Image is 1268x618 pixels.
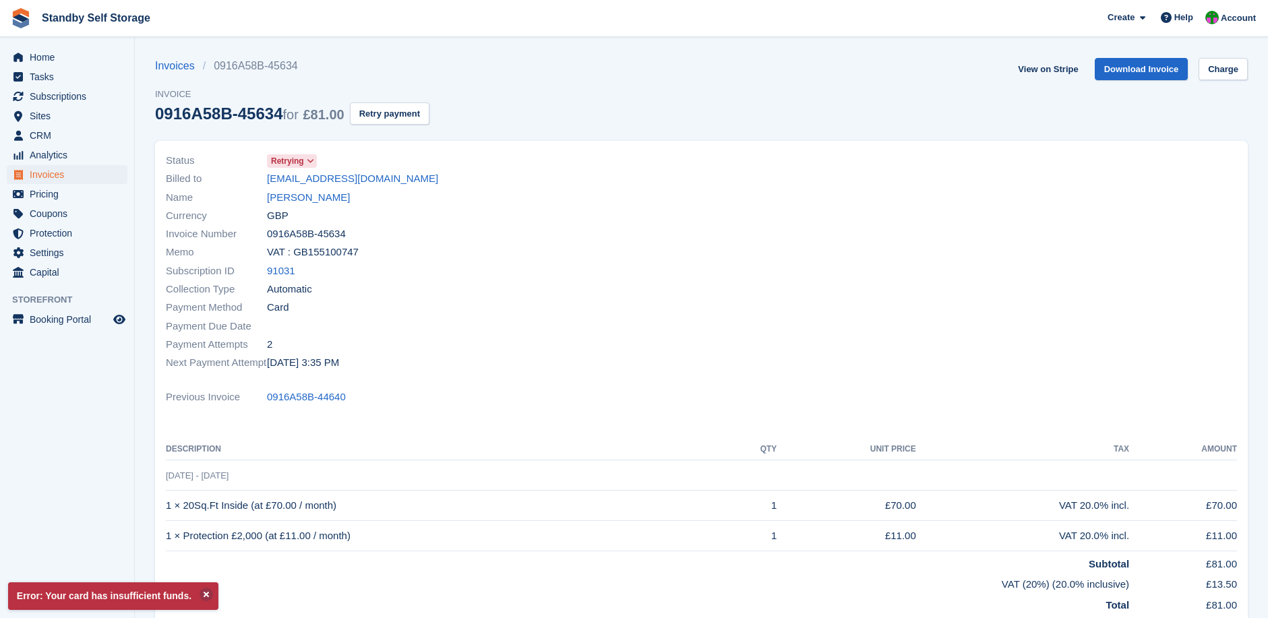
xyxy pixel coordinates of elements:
[267,390,346,405] a: 0916A58B-44640
[777,521,915,551] td: £11.00
[1199,58,1248,80] a: Charge
[1174,11,1193,24] span: Help
[267,208,289,224] span: GBP
[166,300,267,315] span: Payment Method
[30,48,111,67] span: Home
[30,106,111,125] span: Sites
[267,264,295,279] a: 91031
[30,243,111,262] span: Settings
[166,153,267,168] span: Status
[166,439,726,460] th: Description
[155,88,429,101] span: Invoice
[267,171,438,187] a: [EMAIL_ADDRESS][DOMAIN_NAME]
[7,67,127,86] a: menu
[267,190,350,206] a: [PERSON_NAME]
[282,107,298,122] span: for
[7,263,127,282] a: menu
[1013,58,1083,80] a: View on Stripe
[777,439,915,460] th: Unit Price
[8,582,218,610] p: Error: Your card has insufficient funds.
[7,185,127,204] a: menu
[30,87,111,106] span: Subscriptions
[1129,592,1237,613] td: £81.00
[7,243,127,262] a: menu
[166,470,229,481] span: [DATE] - [DATE]
[7,106,127,125] a: menu
[30,126,111,145] span: CRM
[271,155,304,167] span: Retrying
[166,521,726,551] td: 1 × Protection £2,000 (at £11.00 / month)
[166,337,267,352] span: Payment Attempts
[267,226,346,242] span: 0916A58B-45634
[1129,551,1237,571] td: £81.00
[777,491,915,521] td: £70.00
[1129,521,1237,551] td: £11.00
[7,310,127,329] a: menu
[166,390,267,405] span: Previous Invoice
[166,264,267,279] span: Subscription ID
[7,126,127,145] a: menu
[36,7,156,29] a: Standby Self Storage
[267,245,359,260] span: VAT : GB155100747
[166,319,267,334] span: Payment Due Date
[7,48,127,67] a: menu
[7,165,127,184] a: menu
[166,245,267,260] span: Memo
[30,146,111,164] span: Analytics
[166,491,726,521] td: 1 × 20Sq.Ft Inside (at £70.00 / month)
[30,224,111,243] span: Protection
[1129,439,1237,460] th: Amount
[267,337,272,352] span: 2
[267,355,339,371] time: 2025-08-19 14:35:53 UTC
[30,310,111,329] span: Booking Portal
[30,67,111,86] span: Tasks
[166,282,267,297] span: Collection Type
[267,282,312,297] span: Automatic
[726,491,777,521] td: 1
[726,521,777,551] td: 1
[7,87,127,106] a: menu
[1106,599,1129,611] strong: Total
[1221,11,1256,25] span: Account
[166,171,267,187] span: Billed to
[916,498,1129,514] div: VAT 20.0% incl.
[7,224,127,243] a: menu
[155,58,203,74] a: Invoices
[30,185,111,204] span: Pricing
[7,146,127,164] a: menu
[166,208,267,224] span: Currency
[1129,571,1237,592] td: £13.50
[303,107,344,122] span: £81.00
[111,311,127,328] a: Preview store
[11,8,31,28] img: stora-icon-8386f47178a22dfd0bd8f6a31ec36ba5ce8667c1dd55bd0f319d3a0aa187defe.svg
[726,439,777,460] th: QTY
[155,58,429,74] nav: breadcrumbs
[30,165,111,184] span: Invoices
[166,226,267,242] span: Invoice Number
[1108,11,1135,24] span: Create
[166,190,267,206] span: Name
[267,300,289,315] span: Card
[7,204,127,223] a: menu
[1205,11,1219,24] img: Michelle Mustoe
[166,355,267,371] span: Next Payment Attempt
[1095,58,1188,80] a: Download Invoice
[30,263,111,282] span: Capital
[30,204,111,223] span: Coupons
[350,102,429,125] button: Retry payment
[267,153,317,168] a: Retrying
[12,293,134,307] span: Storefront
[155,104,344,123] div: 0916A58B-45634
[916,439,1129,460] th: Tax
[1089,558,1129,569] strong: Subtotal
[166,571,1129,592] td: VAT (20%) (20.0% inclusive)
[916,528,1129,544] div: VAT 20.0% incl.
[1129,491,1237,521] td: £70.00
